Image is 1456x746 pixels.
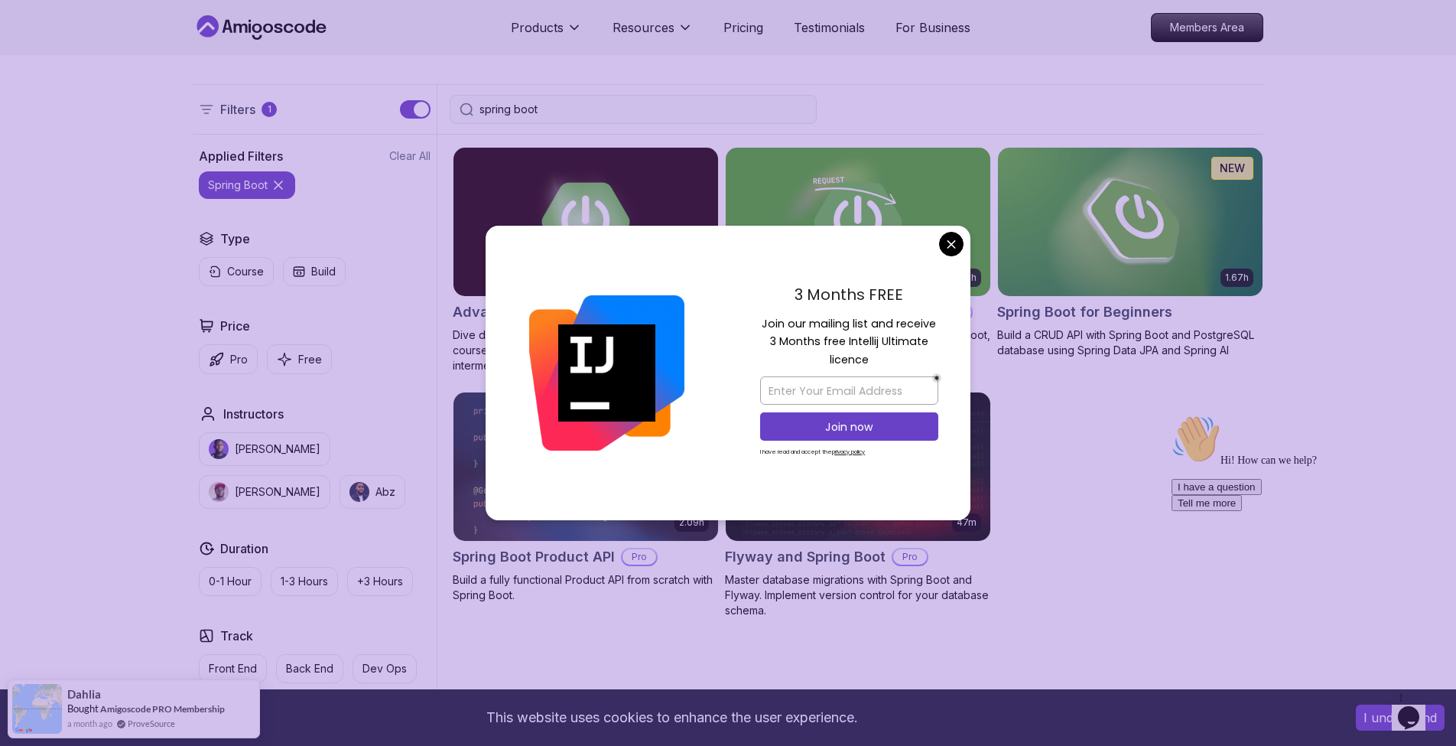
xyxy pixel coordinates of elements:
input: Search Java, React, Spring boot ... [479,102,807,117]
button: 1-3 Hours [271,567,338,596]
a: Pricing [723,18,763,37]
p: +3 Hours [357,574,403,589]
p: Abz [375,484,395,500]
button: Products [511,18,582,49]
h2: Applied Filters [199,147,283,165]
a: Spring Boot Product API card2.09hSpring Boot Product APIProBuild a fully functional Product API f... [453,392,719,603]
p: Members Area [1152,14,1263,41]
img: Spring Boot Product API card [453,393,718,541]
img: instructor img [349,482,369,502]
img: instructor img [209,439,229,459]
button: instructor img[PERSON_NAME] [199,432,330,466]
div: This website uses cookies to enhance the user experience. [11,701,1333,735]
p: Resources [613,18,674,37]
h2: Flyway and Spring Boot [725,546,886,568]
span: Dahlia [67,688,101,701]
a: For Business [895,18,970,37]
p: 1 [268,103,271,116]
button: Clear All [389,148,431,164]
a: Members Area [1151,13,1263,42]
div: 👋Hi! How can we help?I have a questionTell me more [6,6,281,103]
h2: Advanced Spring Boot [453,301,606,323]
img: :wave: [6,6,55,55]
button: +3 Hours [347,567,413,596]
p: Build a CRUD API with Spring Boot and PostgreSQL database using Spring Data JPA and Spring AI [997,327,1263,358]
button: instructor img[PERSON_NAME] [199,475,330,509]
p: 47m [957,516,977,529]
p: Master database migrations with Spring Boot and Flyway. Implement version control for your databa... [725,572,991,618]
button: Free [267,344,332,374]
button: Accept cookies [1356,705,1445,731]
p: Build [311,264,336,279]
a: Building APIs with Spring Boot card3.30hBuilding APIs with Spring BootProLearn to build robust, s... [725,147,991,373]
a: Testimonials [794,18,865,37]
p: Dive deep into Spring Boot with our advanced course, designed to take your skills from intermedia... [453,327,719,373]
p: [PERSON_NAME] [235,441,320,457]
p: Filters [220,100,255,119]
h2: Price [220,317,250,335]
h2: Spring Boot for Beginners [997,301,1172,323]
img: instructor img [209,482,229,502]
p: 1.67h [1225,272,1249,284]
button: Build [283,257,346,286]
p: spring boot [208,178,268,193]
p: Back End [286,661,333,676]
p: Front End [209,661,257,676]
button: Resources [613,18,693,49]
button: spring boot [199,171,295,199]
button: Tell me more [6,86,76,103]
p: Pro [622,549,656,565]
p: NEW [1220,161,1245,176]
h2: Track [220,627,253,645]
p: Pro [893,549,927,565]
img: Advanced Spring Boot card [453,148,718,296]
img: provesource social proof notification image [12,684,62,734]
img: Building APIs with Spring Boot card [726,148,990,296]
button: Dev Ops [353,654,417,683]
p: 0-1 Hour [209,574,252,589]
img: Spring Boot for Beginners card [998,148,1263,296]
p: Free [298,352,322,367]
button: Back End [276,654,343,683]
a: Advanced Spring Boot card5.18hAdvanced Spring BootProDive deep into Spring Boot with our advanced... [453,147,719,373]
p: Products [511,18,564,37]
button: Course [199,257,274,286]
p: 2.09h [679,516,704,529]
a: Spring Boot for Beginners card1.67hNEWSpring Boot for BeginnersBuild a CRUD API with Spring Boot ... [997,147,1263,358]
button: instructor imgAbz [340,475,405,509]
button: I have a question [6,70,96,86]
button: Pro [199,344,258,374]
span: Bought [67,702,99,715]
span: a month ago [67,717,112,730]
p: [PERSON_NAME] [235,484,320,500]
h2: Duration [220,539,268,558]
iframe: chat widget [1392,685,1441,731]
h2: Spring Boot Product API [453,546,615,568]
iframe: chat widget [1165,409,1441,677]
span: Hi! How can we help? [6,46,151,57]
h2: Instructors [223,405,284,423]
button: Front End [199,654,267,683]
a: Amigoscode PRO Membership [100,703,225,715]
p: Dev Ops [362,661,407,676]
p: Course [227,264,264,279]
h2: Type [220,230,250,248]
p: 1-3 Hours [281,574,328,589]
a: ProveSource [128,717,175,730]
p: Pro [230,352,248,367]
button: 0-1 Hour [199,567,262,596]
p: Build a fully functional Product API from scratch with Spring Boot. [453,572,719,603]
